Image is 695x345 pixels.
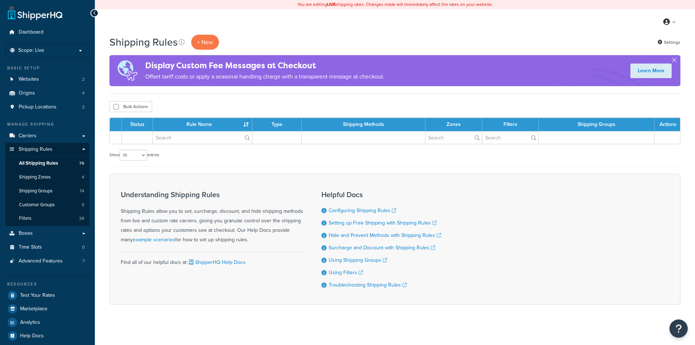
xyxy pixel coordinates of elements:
a: Hide and Prevent Methods with Shipping Rules [329,231,441,239]
li: Websites [5,73,89,86]
a: Test Your Rates [5,289,89,302]
span: 5 [82,202,84,208]
a: Customer Groups 5 [5,198,89,212]
p: + New [191,35,219,50]
p: Offset tariff costs or apply a seasonal handling charge with a transparent message at checkout. [145,72,385,82]
span: 4 [82,90,85,96]
span: 74 [80,188,84,194]
div: Basic Setup [5,65,89,71]
li: Time Slots [5,241,89,254]
li: Filters [5,212,89,225]
th: Rule Name [153,118,252,131]
span: 0 [82,244,85,250]
span: Filters [19,215,31,222]
a: Filters 26 [5,212,89,225]
a: Shipping Groups 74 [5,184,89,198]
span: 7 [82,258,85,264]
span: Origins [19,90,35,96]
div: Resources [5,281,89,287]
a: Settings [657,37,680,47]
span: Test Your Rates [20,292,55,299]
input: Search [482,131,538,144]
a: Setting up Free Shipping with Shipping Rules [329,219,437,227]
a: Surcharge and Discount with Shipping Rules [329,244,435,252]
a: Using Filters [329,269,363,276]
th: Status [122,118,153,131]
h3: Understanding Shipping Rules [121,191,303,199]
button: Bulk Actions [109,101,152,112]
input: Search [425,131,482,144]
h3: Helpful Docs [321,191,441,199]
button: Open Resource Center [669,319,688,338]
a: Troubleshooting Shipping Rules [329,281,407,289]
a: example scenarios [133,236,175,244]
span: 4 [82,174,84,180]
a: Pickup Locations 2 [5,100,89,114]
a: Dashboard [5,26,89,39]
span: Shipping Groups [19,188,53,194]
span: Carriers [19,133,36,139]
label: Show entries [109,150,159,161]
span: Pickup Locations [19,104,57,110]
a: Shipping Zones 4 [5,170,89,184]
th: Shipping Groups [539,118,655,131]
h4: Display Custom Fee Messages at Checkout [145,60,385,72]
a: Help Docs [5,329,89,342]
h1: Shipping Rules [109,35,178,49]
li: Shipping Rules [5,143,89,226]
a: All Shipping Rules 76 [5,157,89,170]
a: Using Shipping Groups [329,256,387,264]
span: Websites [19,76,39,83]
select: Showentries [120,150,147,161]
span: Shipping Rules [19,146,53,153]
th: Filters [482,118,539,131]
a: Time Slots 0 [5,241,89,254]
div: Find all of our helpful docs at: [121,252,303,267]
a: Carriers [5,129,89,143]
span: 76 [79,160,84,166]
a: Marketplace [5,302,89,315]
th: Actions [655,118,680,131]
a: Shipping Rules [5,143,89,156]
span: Dashboard [19,29,43,35]
li: Customer Groups [5,198,89,212]
th: Shipping Methods [302,118,425,131]
span: Time Slots [19,244,42,250]
li: Pickup Locations [5,100,89,114]
span: Marketplace [20,306,47,312]
li: All Shipping Rules [5,157,89,170]
a: Boxes [5,227,89,240]
a: Learn More [630,64,672,78]
span: 2 [82,76,85,83]
span: 26 [79,215,84,222]
a: Websites 2 [5,73,89,86]
a: Origins 4 [5,87,89,100]
input: Search [153,131,252,144]
span: All Shipping Rules [19,160,58,166]
a: Advanced Features 7 [5,254,89,268]
li: Advanced Features [5,254,89,268]
span: Boxes [19,230,33,237]
li: Shipping Zones [5,170,89,184]
a: Analytics [5,316,89,329]
img: duties-banner-06bc72dcb5fe05cb3f9472aba00be2ae8eb53ab6f0d8bb03d382ba314ac3c341.png [109,55,145,86]
div: Manage Shipping [5,121,89,127]
th: Zones [425,118,482,131]
span: Analytics [20,319,40,326]
div: Shipping Rules allow you to set, surcharge, discount, and hide shipping methods from live and cus... [121,191,303,245]
li: Origins [5,87,89,100]
span: 2 [82,104,85,110]
span: Shipping Zones [19,174,51,180]
a: Configuring Shipping Rules [329,207,396,214]
span: Help Docs [20,333,44,339]
span: Scope: Live [18,47,44,54]
b: LIVE [327,1,336,8]
span: Advanced Features [19,258,63,264]
a: ShipperHQ Home [8,5,62,20]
